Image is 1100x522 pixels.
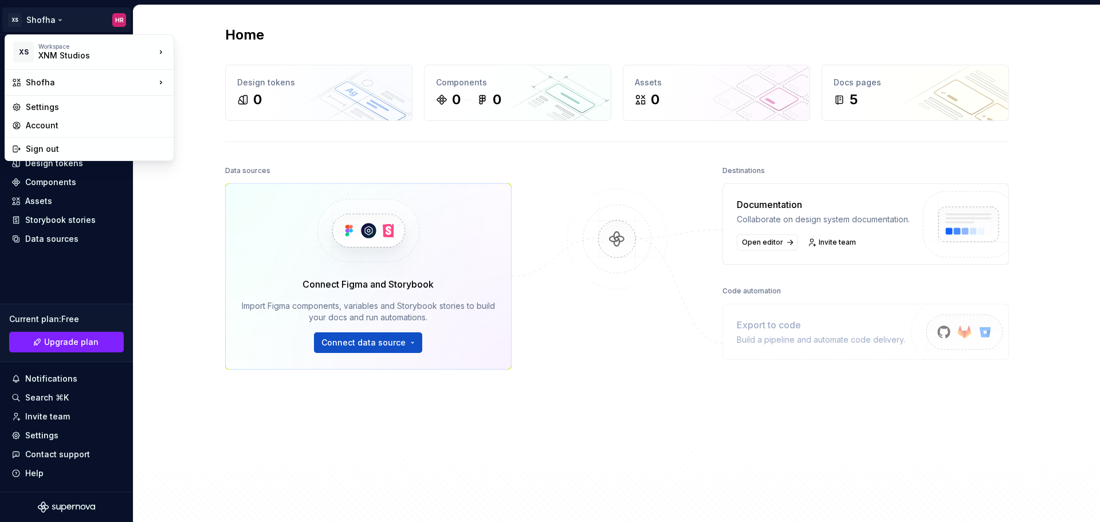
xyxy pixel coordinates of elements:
div: Settings [26,101,167,113]
div: Workspace [38,43,155,50]
div: Account [26,120,167,131]
div: XS [13,42,34,62]
div: XNM Studios [38,50,136,61]
div: Sign out [26,143,167,155]
div: Shofha [26,77,155,88]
